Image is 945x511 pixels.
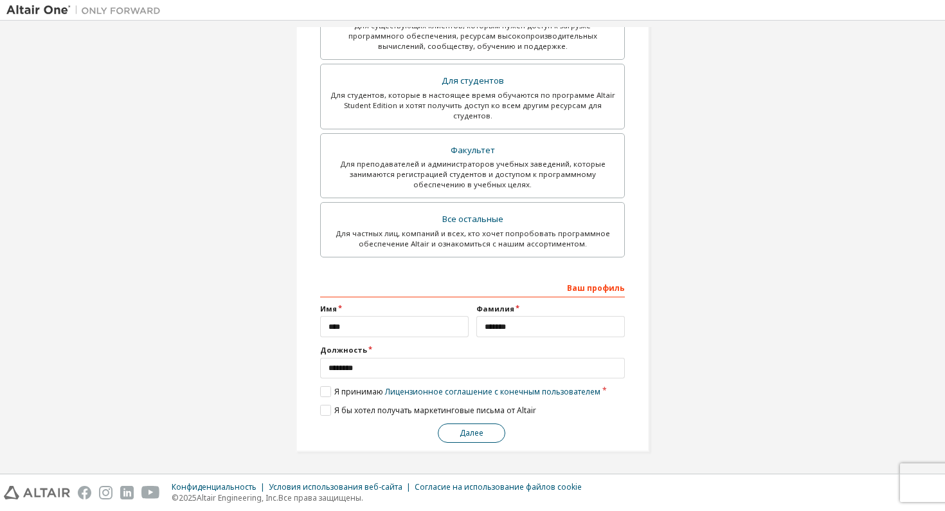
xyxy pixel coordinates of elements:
[330,90,615,120] ya-tr-span: Для студентов, которые в настоящее время обучаются по программе Altair Student Edition и хотят по...
[172,492,179,503] ya-tr-span: ©
[460,427,483,438] ya-tr-span: Далее
[348,21,597,51] ya-tr-span: Для существующих клиентов, которым нужен доступ к загрузке программного обеспечения, ресурсам выс...
[442,75,504,86] ya-tr-span: Для студентов
[320,304,337,313] ya-tr-span: Имя
[451,144,495,156] ya-tr-span: Факультет
[6,4,167,17] img: Альтаир Один
[438,423,505,443] button: Далее
[567,283,625,293] ya-tr-span: Ваш профиль
[415,481,582,492] ya-tr-span: Согласие на использование файлов cookie
[334,405,536,416] ya-tr-span: Я бы хотел получать маркетинговые письма от Altair
[336,228,610,248] ya-tr-span: Для частных лиц, компаний и всех, кто хочет попробовать программное обеспечение Altair и ознакоми...
[340,159,606,189] ya-tr-span: Для преподавателей и администраторов учебных заведений, которые занимаются регистрацией студентов...
[442,213,503,225] ya-tr-span: Все остальные
[120,486,134,499] img: linkedin.svg
[197,492,278,503] ya-tr-span: Altair Engineering, Inc.
[269,481,402,492] ya-tr-span: Условия использования веб-сайта
[172,481,256,492] ya-tr-span: Конфиденциальность
[320,345,367,355] ya-tr-span: Должность
[334,386,383,397] ya-tr-span: Я принимаю
[385,386,600,397] ya-tr-span: Лицензионное соглашение с конечным пользователем
[278,492,363,503] ya-tr-span: Все права защищены.
[141,486,160,499] img: youtube.svg
[99,486,113,499] img: instagram.svg
[476,304,514,313] ya-tr-span: Фамилия
[78,486,91,499] img: facebook.svg
[179,492,197,503] ya-tr-span: 2025
[4,486,70,499] img: altair_logo.svg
